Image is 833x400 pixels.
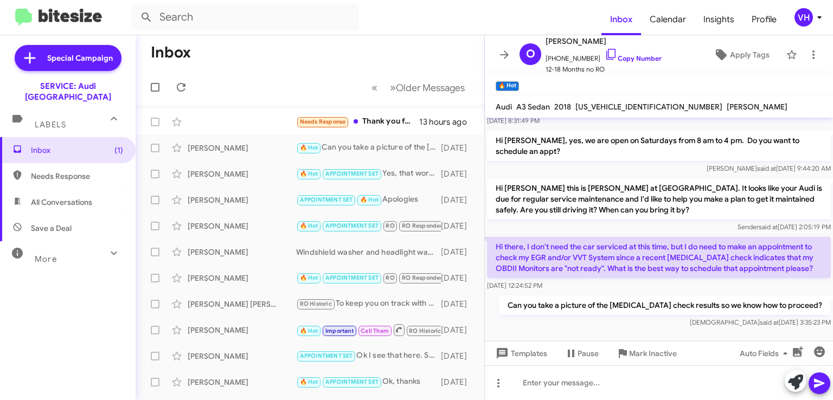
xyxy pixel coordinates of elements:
[554,102,571,112] span: 2018
[731,344,800,363] button: Auto Fields
[487,281,542,289] span: [DATE] 12:24:52 PM
[441,325,476,336] div: [DATE]
[441,351,476,362] div: [DATE]
[296,323,441,337] div: Just a friendly reminder that your annual service is due soon. Your last service was on [DATE]. I...
[188,325,296,336] div: [PERSON_NAME]
[188,195,296,205] div: [PERSON_NAME]
[296,115,419,128] div: Thank you for your interest in the 2026 Honda CR-V. My name is Sodarta with [PERSON_NAME], and I’...
[386,222,394,229] span: RO
[35,120,66,130] span: Labels
[300,300,332,307] span: RO Historic
[499,295,831,315] p: Can you take a picture of the [MEDICAL_DATA] check results so we know how to proceed?
[31,223,72,234] span: Save a Deal
[131,4,359,30] input: Search
[365,76,384,99] button: Previous
[730,45,770,64] span: Apply Tags
[296,141,441,154] div: Can you take a picture of the [MEDICAL_DATA] check results so we know how to proceed?
[386,274,394,281] span: RO
[690,318,831,326] span: [DEMOGRAPHIC_DATA] [DATE] 3:35:23 PM
[556,344,607,363] button: Pause
[300,352,353,359] span: APPOINTMENT SET
[188,221,296,231] div: [PERSON_NAME]
[794,8,813,27] div: VH
[695,4,743,35] a: Insights
[383,76,471,99] button: Next
[441,221,476,231] div: [DATE]
[300,118,346,125] span: Needs Response
[441,299,476,309] div: [DATE]
[409,327,441,334] span: RO Historic
[325,327,354,334] span: Important
[31,145,123,156] span: Inbox
[760,318,779,326] span: said at
[300,222,318,229] span: 🔥 Hot
[743,4,785,35] a: Profile
[487,117,540,125] span: [DATE] 8:31:49 PM
[296,298,441,310] div: To keep you on track with regular service maintenance on your vehicle, we recommend from 1 year o...
[441,273,476,283] div: [DATE]
[31,197,92,208] span: All Conversations
[325,378,379,385] span: APPOINTMENT SET
[607,344,685,363] button: Mark Inactive
[296,220,441,232] div: Coming now
[629,344,677,363] span: Mark Inactive
[35,254,57,264] span: More
[759,223,778,231] span: said at
[296,376,441,388] div: Ok, thanks
[325,222,379,229] span: APPOINTMENT SET
[188,351,296,362] div: [PERSON_NAME]
[494,344,547,363] span: Templates
[151,44,191,61] h1: Inbox
[47,53,113,63] span: Special Campaign
[740,344,792,363] span: Auto Fields
[487,131,831,161] p: Hi [PERSON_NAME], yes, we are open on Saturdays from 8 am to 4 pm. Do you want to schedule an appt?
[300,274,318,281] span: 🔥 Hot
[402,274,444,281] span: RO Responded
[727,102,787,112] span: [PERSON_NAME]
[516,102,550,112] span: A3 Sedan
[496,102,512,112] span: Audi
[300,144,318,151] span: 🔥 Hot
[546,64,662,75] span: 12-18 Months no RO
[366,76,471,99] nav: Page navigation example
[441,169,476,179] div: [DATE]
[701,45,781,64] button: Apply Tags
[188,299,296,309] div: [PERSON_NAME] [PERSON_NAME]
[296,167,441,180] div: Yes, that works! See you [DATE] 8:30AM.
[296,272,441,284] div: Inbound Call
[546,48,662,64] span: [PHONE_NUMBER]
[371,81,377,94] span: «
[441,195,476,205] div: [DATE]
[188,143,296,153] div: [PERSON_NAME]
[296,247,441,257] div: Windshield washer and headlight washing system - Add fluid if necessary; Check adjustment and fun...
[300,170,318,177] span: 🔥 Hot
[300,196,353,203] span: APPOINTMENT SET
[785,8,821,27] button: VH
[578,344,599,363] span: Pause
[296,193,441,206] div: Apologies
[402,222,444,229] span: RO Responded
[300,378,318,385] span: 🔥 Hot
[546,35,662,48] span: [PERSON_NAME]
[188,377,296,388] div: [PERSON_NAME]
[188,169,296,179] div: [PERSON_NAME]
[300,327,318,334] span: 🔥 Hot
[31,171,123,182] span: Needs Response
[441,247,476,257] div: [DATE]
[707,164,831,172] span: [PERSON_NAME] [DATE] 9:44:20 AM
[526,46,535,63] span: O
[441,377,476,388] div: [DATE]
[114,145,123,156] span: (1)
[15,45,121,71] a: Special Campaign
[188,247,296,257] div: [PERSON_NAME]
[390,81,396,94] span: »
[757,164,776,172] span: said at
[641,4,695,35] a: Calendar
[738,223,831,231] span: Sender [DATE] 2:05:19 PM
[325,274,379,281] span: APPOINTMENT SET
[605,54,662,62] a: Copy Number
[496,81,519,91] small: 🔥 Hot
